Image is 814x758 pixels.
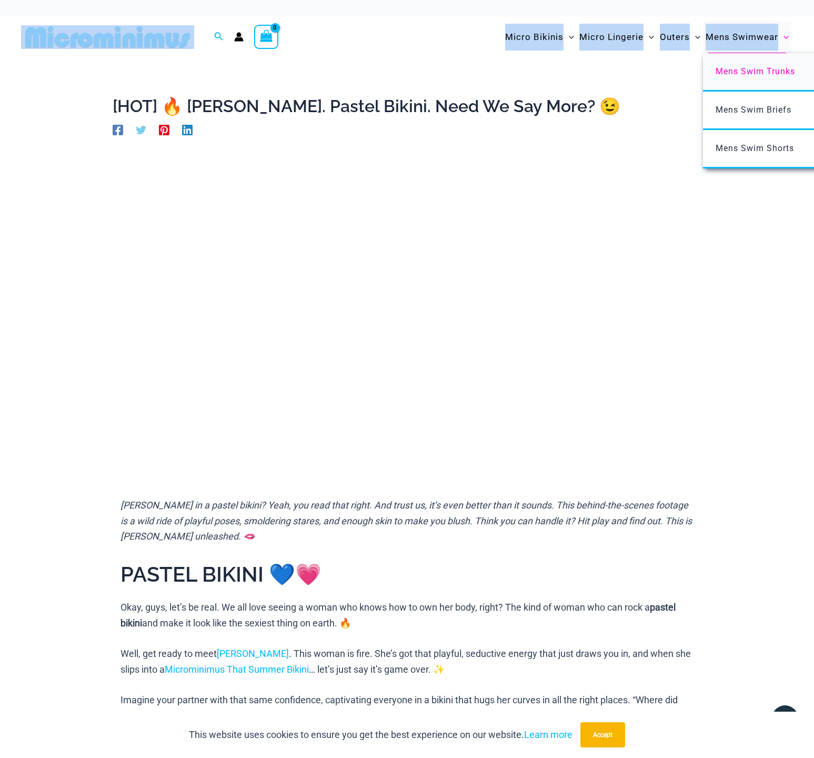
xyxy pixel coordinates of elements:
button: Accept [580,722,625,747]
a: Learn more [524,729,572,740]
span: Micro Bikinis [505,24,564,51]
span: Menu Toggle [564,24,574,51]
span: Mens Swim Trunks [716,66,795,76]
h1: [HOT] 🔥 [PERSON_NAME]. Pastel Bikini. Need We Say More? 😉 [113,96,702,116]
a: Micro BikinisMenu ToggleMenu Toggle [503,21,577,53]
a: sheer [441,710,465,721]
a: Facebook [113,124,123,135]
span: Outers [660,24,690,51]
a: Micro LingerieMenu ToggleMenu Toggle [577,21,657,53]
span: Mens Swim Shorts [716,143,794,153]
a: Search icon link [214,31,224,44]
span: Menu Toggle [644,24,654,51]
a: Linkedin [182,124,193,135]
h1: PASTEL BIKINI 💙💗 [120,560,694,589]
strong: pastel bikini [120,602,676,629]
span: Menu Toggle [778,24,789,51]
nav: Site Navigation [501,19,793,55]
img: MM SHOP LOGO FLAT [21,25,194,49]
p: This website uses cookies to ensure you get the best experience on our website. [189,727,572,743]
span: Micro Lingerie [579,24,644,51]
span: Mens Swim Briefs [716,105,791,115]
span: Mens Swimwear [706,24,778,51]
a: Account icon link [234,32,244,42]
p: Okay, guys, let’s be real. We all love seeing a woman who knows how to own her body, right? The k... [120,600,694,631]
p: Imagine your partner with that same confidence, captivating everyone in a bikini that hugs her cu... [120,692,694,739]
a: Pinterest [159,124,169,135]
a: OutersMenu ToggleMenu Toggle [657,21,703,53]
em: [PERSON_NAME] in a pastel bikini? Yeah, you read that right. And trust us, it’s even better than ... [120,500,692,542]
a: [PERSON_NAME] [217,648,289,659]
a: View Shopping Cart, empty [254,25,278,49]
span: Menu Toggle [690,24,700,51]
a: Twitter [136,124,146,135]
p: Well, get ready to meet . This woman is fire. She’s got that playful, seductive energy that just ... [120,646,694,677]
a: Microminimus That Summer Bikini [165,664,309,675]
a: Mens SwimwearMenu ToggleMenu Toggle [703,21,791,53]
